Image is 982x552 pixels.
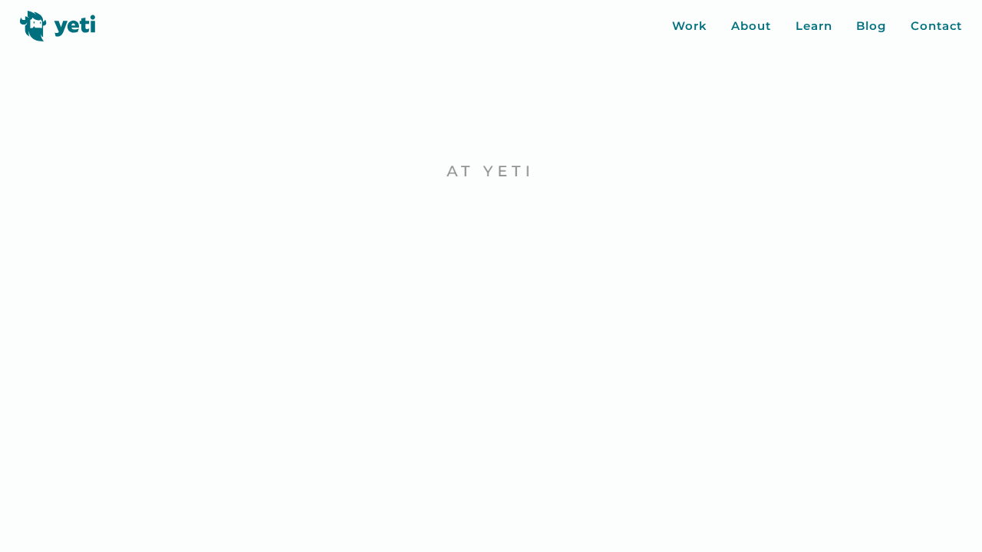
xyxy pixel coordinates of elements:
p: At Yeti [245,162,736,181]
a: Learn [796,18,832,35]
a: Work [672,18,707,35]
a: About [731,18,771,35]
a: Blog [856,18,886,35]
a: Contact [911,18,962,35]
img: Yeti logo [20,11,96,41]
